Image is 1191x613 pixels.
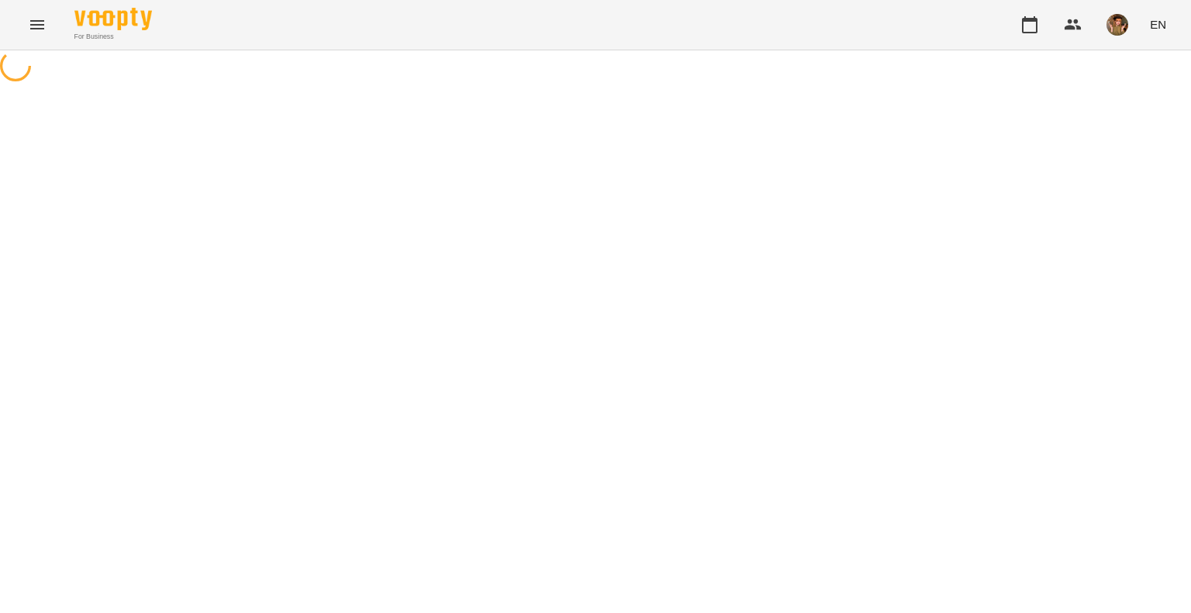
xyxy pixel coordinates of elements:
img: Voopty Logo [74,8,152,30]
span: EN [1150,16,1166,33]
span: For Business [74,32,152,42]
img: 166010c4e833d35833869840c76da126.jpeg [1106,14,1128,36]
button: EN [1144,10,1172,39]
button: Menu [19,6,56,43]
